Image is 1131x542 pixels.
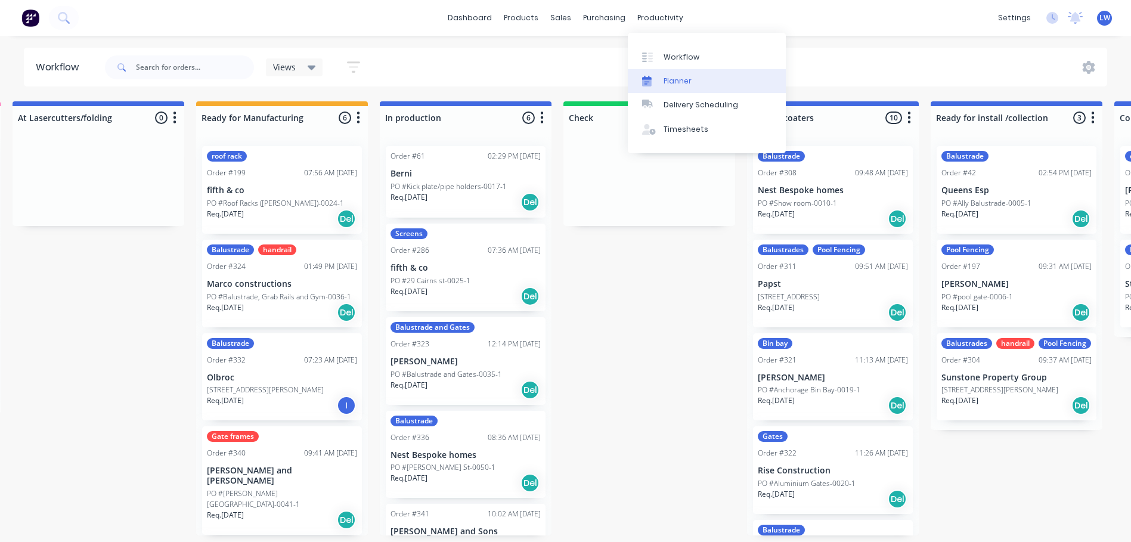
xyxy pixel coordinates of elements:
[855,448,908,459] div: 11:26 AM [DATE]
[664,76,692,86] div: Planner
[855,168,908,178] div: 09:48 AM [DATE]
[304,261,357,272] div: 01:49 PM [DATE]
[758,261,797,272] div: Order #311
[207,448,246,459] div: Order #340
[628,93,786,117] a: Delivery Scheduling
[207,279,357,289] p: Marco constructions
[758,168,797,178] div: Order #308
[391,192,427,203] p: Req. [DATE]
[391,369,502,380] p: PO #Balustrade and Gates-0035-1
[758,338,792,349] div: Bin bay
[888,303,907,322] div: Del
[1039,261,1092,272] div: 09:31 AM [DATE]
[207,209,244,219] p: Req. [DATE]
[753,146,913,234] div: BalustradeOrder #30809:48 AM [DATE]Nest Bespoke homesPO #Show room-0010-1Req.[DATE]Del
[304,168,357,178] div: 07:56 AM [DATE]
[442,9,498,27] a: dashboard
[855,261,908,272] div: 09:51 AM [DATE]
[937,146,1096,234] div: BalustradeOrder #4202:54 PM [DATE]Queens EspPO #Ally Balustrade-0005-1Req.[DATE]Del
[391,416,438,426] div: Balustrade
[758,431,788,442] div: Gates
[488,509,541,519] div: 10:02 AM [DATE]
[520,193,540,212] div: Del
[391,263,541,273] p: fifth & co
[391,286,427,297] p: Req. [DATE]
[888,209,907,228] div: Del
[941,385,1058,395] p: [STREET_ADDRESS][PERSON_NAME]
[520,380,540,399] div: Del
[391,245,429,256] div: Order #286
[1039,355,1092,366] div: 09:37 AM [DATE]
[888,396,907,415] div: Del
[1071,396,1090,415] div: Del
[996,338,1034,349] div: handrail
[941,151,989,162] div: Balustrade
[391,339,429,349] div: Order #323
[488,339,541,349] div: 12:14 PM [DATE]
[202,146,362,234] div: roof rackOrder #19907:56 AM [DATE]fifth & coPO #Roof Racks ([PERSON_NAME])-0024-1Req.[DATE]Del
[631,9,689,27] div: productivity
[207,198,344,209] p: PO #Roof Racks ([PERSON_NAME])-0024-1
[391,473,427,484] p: Req. [DATE]
[207,395,244,406] p: Req. [DATE]
[337,303,356,322] div: Del
[753,333,913,421] div: Bin bayOrder #32111:13 AM [DATE][PERSON_NAME]PO #Anchorage Bin Bay-0019-1Req.[DATE]Del
[207,355,246,366] div: Order #332
[520,287,540,306] div: Del
[386,317,546,405] div: Balustrade and GatesOrder #32312:14 PM [DATE][PERSON_NAME]PO #Balustrade and Gates-0035-1Req.[DAT...
[758,466,908,476] p: Rise Construction
[258,244,296,255] div: handrail
[337,510,356,529] div: Del
[937,240,1096,327] div: Pool FencingOrder #19709:31 AM [DATE][PERSON_NAME]PO #pool gate-0006-1Req.[DATE]Del
[941,244,994,255] div: Pool Fencing
[207,302,244,313] p: Req. [DATE]
[202,426,362,535] div: Gate framesOrder #34009:41 AM [DATE][PERSON_NAME] and [PERSON_NAME]PO #[PERSON_NAME][GEOGRAPHIC_D...
[628,69,786,93] a: Planner
[273,61,296,73] span: Views
[391,228,427,239] div: Screens
[391,357,541,367] p: [PERSON_NAME]
[753,426,913,514] div: GatesOrder #32211:26 AM [DATE]Rise ConstructionPO #Aluminium Gates-0020-1Req.[DATE]Del
[941,395,978,406] p: Req. [DATE]
[207,373,357,383] p: Olbroc
[391,509,429,519] div: Order #341
[202,240,362,327] div: BalustradehandrailOrder #32401:49 PM [DATE]Marco constructionsPO #Balustrade, Grab Rails and Gym-...
[304,355,357,366] div: 07:23 AM [DATE]
[628,45,786,69] a: Workflow
[664,100,738,110] div: Delivery Scheduling
[758,355,797,366] div: Order #321
[941,338,992,349] div: Balustrades
[391,322,475,333] div: Balustrade and Gates
[941,185,1092,196] p: Queens Esp
[391,462,495,473] p: PO #[PERSON_NAME] St-0050-1
[207,185,357,196] p: fifth & co
[207,151,247,162] div: roof rack
[941,198,1031,209] p: PO #Ally Balustrade-0005-1
[304,448,357,459] div: 09:41 AM [DATE]
[391,526,541,537] p: [PERSON_NAME] and Sons
[207,431,259,442] div: Gate frames
[207,244,254,255] div: Balustrade
[758,244,808,255] div: Balustrades
[941,373,1092,383] p: Sunstone Property Group
[488,245,541,256] div: 07:36 AM [DATE]
[664,124,708,135] div: Timesheets
[337,209,356,228] div: Del
[758,302,795,313] p: Req. [DATE]
[758,525,805,535] div: Balustrade
[1039,338,1091,349] div: Pool Fencing
[941,168,976,178] div: Order #42
[941,302,978,313] p: Req. [DATE]
[207,510,244,521] p: Req. [DATE]
[136,55,254,79] input: Search for orders...
[391,181,507,192] p: PO #Kick plate/pipe holders-0017-1
[391,432,429,443] div: Order #336
[207,261,246,272] div: Order #324
[855,355,908,366] div: 11:13 AM [DATE]
[758,198,837,209] p: PO #Show room-0010-1
[386,411,546,498] div: BalustradeOrder #33608:36 AM [DATE]Nest Bespoke homesPO #[PERSON_NAME] St-0050-1Req.[DATE]Del
[758,489,795,500] p: Req. [DATE]
[488,432,541,443] div: 08:36 AM [DATE]
[207,488,357,510] p: PO #[PERSON_NAME][GEOGRAPHIC_DATA]-0041-1
[391,169,541,179] p: Berni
